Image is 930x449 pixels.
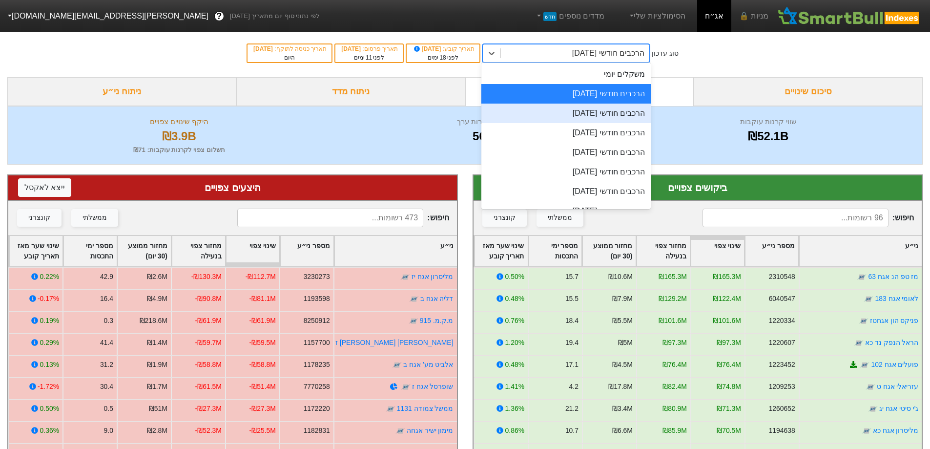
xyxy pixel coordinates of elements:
[304,360,330,370] div: 1178235
[304,426,330,436] div: 1182831
[304,294,330,304] div: 1193598
[392,360,402,370] img: tase link
[304,404,330,414] div: 1172220
[612,294,632,304] div: ₪7.9M
[768,382,795,392] div: 1209253
[249,382,276,392] div: -₪51.4M
[304,338,330,348] div: 1157700
[505,404,524,414] div: 1.36%
[249,360,276,370] div: -₪58.8M
[147,382,167,392] div: ₪1.7M
[216,10,222,23] span: ?
[652,48,679,59] div: סוג עדכון
[195,338,222,348] div: -₪59.7M
[618,338,632,348] div: ₪5M
[280,236,333,266] div: Toggle SortBy
[40,316,59,326] div: 0.19%
[745,236,798,266] div: Toggle SortBy
[195,382,222,392] div: -₪61.5M
[340,44,398,53] div: תאריך פרסום :
[249,316,276,326] div: -₪61.9M
[100,360,113,370] div: 31.2
[191,272,222,282] div: -₪130.3M
[713,294,741,304] div: ₪122.4M
[799,236,922,266] div: Toggle SortBy
[565,272,578,282] div: 15.7
[871,361,918,368] a: פועלים אגח 102
[694,77,923,106] div: סיכום שינויים
[482,209,527,227] button: קונצרני
[20,145,338,155] div: תשלום צפוי לקרנות עוקבות : ₪71
[237,209,423,227] input: 473 רשומות...
[481,201,651,221] div: הרכבים חודשי [DATE]
[505,382,524,392] div: 1.41%
[868,273,918,280] a: מז טפ הנ אגח 63
[717,426,741,436] div: ₪70.5M
[71,209,118,227] button: ממשלתי
[608,272,633,282] div: ₪10.6M
[104,426,113,436] div: 9.0
[691,236,744,266] div: Toggle SortBy
[195,404,222,414] div: -₪27.3M
[505,272,524,282] div: 0.50%
[768,272,795,282] div: 2310548
[713,272,741,282] div: ₪165.3M
[624,6,689,26] a: הסימולציות שלי
[412,383,454,390] a: שופרסל אגח ז
[565,338,578,348] div: 19.4
[662,360,687,370] div: ₪76.4M
[612,360,632,370] div: ₪4.5M
[565,294,578,304] div: 15.5
[505,294,524,304] div: 0.48%
[304,316,330,326] div: 8250912
[662,382,687,392] div: ₪82.4M
[420,295,454,302] a: דליה אגח ב
[582,236,636,266] div: Toggle SortBy
[100,382,113,392] div: 30.4
[83,213,107,223] div: ממשלתי
[236,77,465,106] div: ניתוח מדד
[344,128,621,145] div: 569
[531,6,608,26] a: מדדים נוספיםחדש
[413,45,443,52] span: [DATE]
[659,294,686,304] div: ₪129.2M
[38,382,59,392] div: -1.72%
[768,294,795,304] div: 6040547
[147,360,167,370] div: ₪1.9M
[172,236,225,266] div: Toggle SortBy
[118,236,171,266] div: Toggle SortBy
[249,426,276,436] div: -₪25.5M
[717,382,741,392] div: ₪74.8M
[230,11,319,21] span: לפי נתוני סוף יום מתאריך [DATE]
[40,426,59,436] div: 0.36%
[662,426,687,436] div: ₪85.9M
[565,360,578,370] div: 17.1
[100,272,113,282] div: 42.9
[104,404,113,414] div: 0.5
[481,143,651,162] div: הרכבים חודשי [DATE]
[872,427,918,434] a: מליסרון אגח כא
[412,53,475,62] div: לפני ימים
[407,427,454,434] a: מימון ישיר אגחה
[40,404,59,414] div: 0.50%
[505,316,524,326] div: 0.76%
[481,104,651,123] div: הרכבים חודשי [DATE]
[420,317,454,324] a: מ.ק.מ. 915
[481,182,651,201] div: הרכבים חודשי [DATE]
[249,338,276,348] div: -₪59.5M
[608,382,633,392] div: ₪17.8M
[858,316,868,326] img: tase link
[768,404,795,414] div: 1260652
[481,64,651,84] div: משקלים יומי
[861,426,871,436] img: tase link
[344,116,621,128] div: מספר ניירות ערך
[717,338,741,348] div: ₪97.3M
[612,316,632,326] div: ₪5.5M
[876,383,918,390] a: עזריאלי אגח ט
[529,236,582,266] div: Toggle SortBy
[100,338,113,348] div: 41.4
[237,209,449,227] span: חיפוש :
[409,316,418,326] img: tase link
[412,273,454,280] a: מליסרון אגח יז
[249,404,276,414] div: -₪27.3M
